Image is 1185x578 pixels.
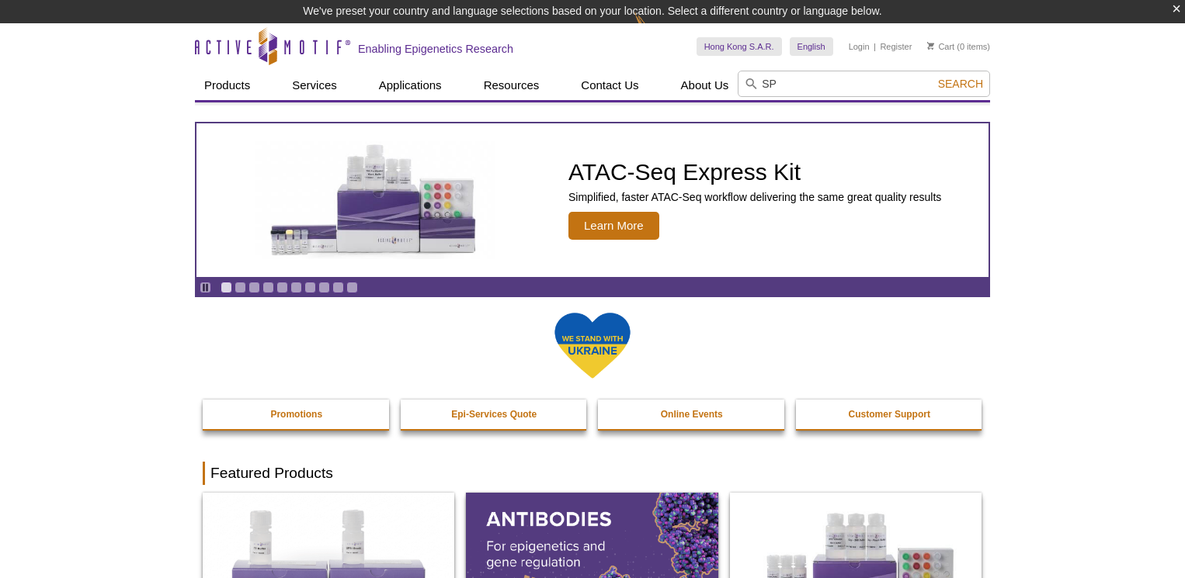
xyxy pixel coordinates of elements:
a: Go to slide 2 [235,282,246,293]
a: Hong Kong S.A.R. [697,37,782,56]
a: Go to slide 5 [276,282,288,293]
button: Search [933,77,988,91]
a: Epi-Services Quote [401,400,589,429]
a: Go to slide 4 [262,282,274,293]
a: Go to slide 6 [290,282,302,293]
a: Go to slide 1 [221,282,232,293]
a: ATAC-Seq Express Kit ATAC-Seq Express Kit Simplified, faster ATAC-Seq workflow delivering the sam... [196,123,989,277]
a: About Us [672,71,738,100]
a: Go to slide 9 [332,282,344,293]
h2: Featured Products [203,462,982,485]
img: ATAC-Seq Express Kit [247,141,503,259]
img: We Stand With Ukraine [554,311,631,380]
a: Go to slide 7 [304,282,316,293]
img: Your Cart [927,42,934,50]
a: Applications [370,71,451,100]
a: Products [195,71,259,100]
article: ATAC-Seq Express Kit [196,123,989,277]
a: Customer Support [796,400,984,429]
a: Promotions [203,400,391,429]
a: English [790,37,833,56]
a: Contact Us [572,71,648,100]
a: Resources [474,71,549,100]
a: Go to slide 3 [248,282,260,293]
a: Login [849,41,870,52]
strong: Epi-Services Quote [451,409,537,420]
li: | [874,37,876,56]
h2: ATAC-Seq Express Kit [568,161,941,184]
li: (0 items) [927,37,990,56]
img: Change Here [634,12,676,48]
a: Register [880,41,912,52]
a: Go to slide 8 [318,282,330,293]
strong: Online Events [661,409,723,420]
a: Online Events [598,400,786,429]
input: Keyword, Cat. No. [738,71,990,97]
a: Toggle autoplay [200,282,211,293]
a: Cart [927,41,954,52]
p: Simplified, faster ATAC-Seq workflow delivering the same great quality results [568,190,941,204]
a: Go to slide 10 [346,282,358,293]
h2: Enabling Epigenetics Research [358,42,513,56]
span: Search [938,78,983,90]
a: Services [283,71,346,100]
strong: Customer Support [849,409,930,420]
strong: Promotions [270,409,322,420]
span: Learn More [568,212,659,240]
